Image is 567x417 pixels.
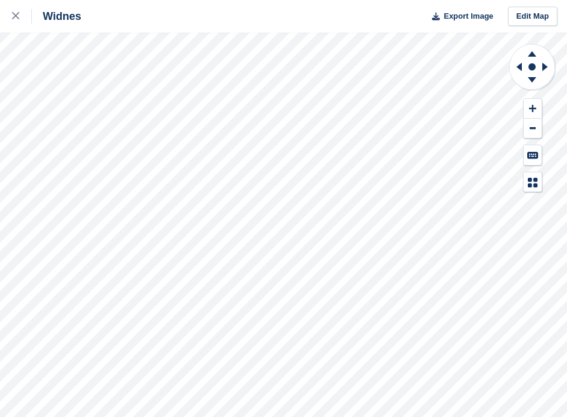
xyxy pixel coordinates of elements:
[508,7,557,27] a: Edit Map
[524,99,542,119] button: Zoom In
[443,10,493,22] span: Export Image
[32,9,81,24] div: Widnes
[524,145,542,165] button: Keyboard Shortcuts
[524,119,542,139] button: Zoom Out
[524,172,542,192] button: Map Legend
[425,7,493,27] button: Export Image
